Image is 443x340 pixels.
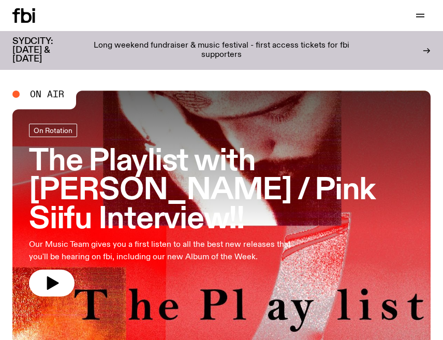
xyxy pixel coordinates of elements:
p: Long weekend fundraiser & music festival - first access tickets for fbi supporters [87,41,356,60]
span: On Air [30,90,64,99]
h3: The Playlist with [PERSON_NAME] / Pink Siifu Interview!! [29,147,414,234]
span: On Rotation [34,126,72,134]
a: On Rotation [29,124,77,137]
h3: SYDCITY: [DATE] & [DATE] [12,37,79,64]
a: The Playlist with [PERSON_NAME] / Pink Siifu Interview!!Our Music Team gives you a first listen t... [29,124,414,296]
p: Our Music Team gives you a first listen to all the best new releases that you'll be hearing on fb... [29,239,294,263]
